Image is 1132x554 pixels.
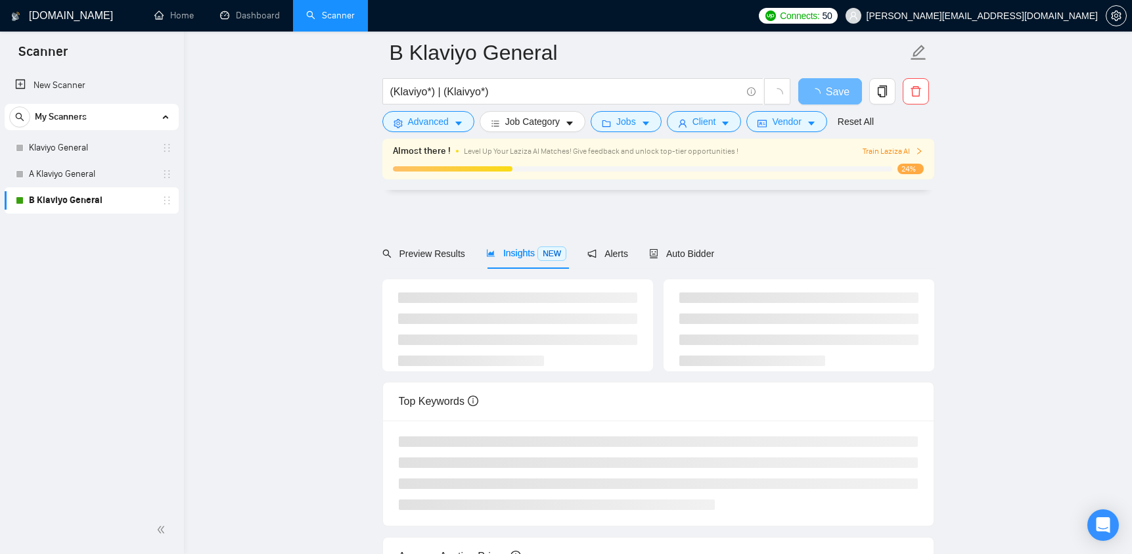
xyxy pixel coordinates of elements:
[15,72,168,99] a: New Scanner
[838,114,874,129] a: Reset All
[823,9,832,23] span: 50
[903,85,928,97] span: delete
[602,118,611,128] span: folder
[849,11,858,20] span: user
[649,249,658,258] span: robot
[765,11,776,21] img: upwork-logo.png
[591,111,662,132] button: folderJobscaret-down
[826,83,849,100] span: Save
[1106,11,1126,21] span: setting
[393,144,451,158] span: Almost there !
[220,10,280,21] a: dashboardDashboard
[382,249,392,258] span: search
[641,118,650,128] span: caret-down
[29,161,154,187] a: A Klaviyo General
[480,111,585,132] button: barsJob Categorycaret-down
[903,78,929,104] button: delete
[29,187,154,214] a: B Klaviyo General
[910,44,927,61] span: edit
[394,118,403,128] span: setting
[5,72,179,99] li: New Scanner
[390,36,907,69] input: Scanner name...
[154,10,194,21] a: homeHome
[486,248,495,258] span: area-chart
[156,523,170,536] span: double-left
[9,106,30,127] button: search
[11,6,20,27] img: logo
[721,118,730,128] span: caret-down
[870,85,895,97] span: copy
[1087,509,1119,541] div: Open Intercom Messenger
[1106,11,1127,21] a: setting
[162,169,172,179] span: holder
[10,112,30,122] span: search
[810,88,826,99] span: loading
[772,114,801,129] span: Vendor
[869,78,895,104] button: copy
[678,118,687,128] span: user
[587,249,597,258] span: notification
[8,42,78,70] span: Scanner
[537,246,566,261] span: NEW
[692,114,716,129] span: Client
[408,114,449,129] span: Advanced
[382,111,474,132] button: settingAdvancedcaret-down
[807,118,816,128] span: caret-down
[649,248,714,259] span: Auto Bidder
[863,145,923,158] button: Train Laziza AI
[798,78,862,104] button: Save
[399,382,918,420] div: Top Keywords
[390,83,741,100] input: Search Freelance Jobs...
[1106,5,1127,26] button: setting
[747,87,756,96] span: info-circle
[746,111,826,132] button: idcardVendorcaret-down
[616,114,636,129] span: Jobs
[915,147,923,155] span: right
[464,147,738,156] span: Level Up Your Laziza AI Matches! Give feedback and unlock top-tier opportunities !
[667,111,742,132] button: userClientcaret-down
[780,9,819,23] span: Connects:
[306,10,355,21] a: searchScanner
[505,114,560,129] span: Job Category
[491,118,500,128] span: bars
[162,143,172,153] span: holder
[587,248,628,259] span: Alerts
[897,164,924,174] span: 24%
[29,135,154,161] a: Klaviyo General
[35,104,87,130] span: My Scanners
[771,88,783,100] span: loading
[382,248,465,259] span: Preview Results
[162,195,172,206] span: holder
[454,118,463,128] span: caret-down
[758,118,767,128] span: idcard
[565,118,574,128] span: caret-down
[5,104,179,214] li: My Scanners
[468,396,478,406] span: info-circle
[486,248,566,258] span: Insights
